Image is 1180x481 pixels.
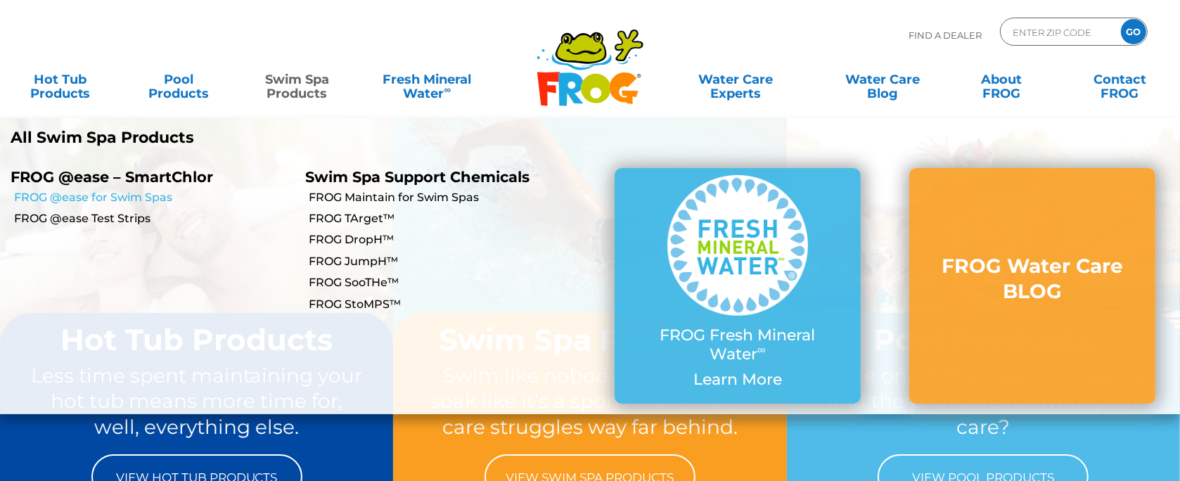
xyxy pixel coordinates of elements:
[11,168,285,186] p: FROG @ease – SmartChlor
[909,18,982,53] p: Find A Dealer
[1011,22,1106,42] input: Zip Code Form
[14,190,295,205] a: FROG @ease for Swim Spas
[444,84,451,95] sup: ∞
[1121,19,1146,44] input: GO
[837,65,929,94] a: Water CareBlog
[643,371,833,389] p: Learn More
[14,211,295,226] a: FROG @ease Test Strips
[757,342,766,357] sup: ∞
[309,254,591,269] a: FROG JumpH™
[309,275,591,290] a: FROG SooTHe™
[11,129,579,147] a: All Swim Spa Products
[309,297,591,312] a: FROG StoMPS™
[309,232,591,248] a: FROG DropH™
[937,253,1127,304] h3: FROG Water Care BLOG
[643,175,833,396] a: FROG Fresh Mineral Water∞ Learn More
[309,190,591,205] a: FROG Maintain for Swim Spas
[643,326,833,364] p: FROG Fresh Mineral Water
[955,65,1047,94] a: AboutFROG
[251,65,343,94] a: Swim SpaProducts
[661,65,811,94] a: Water CareExperts
[306,168,530,186] a: Swim Spa Support Chemicals
[1074,65,1166,94] a: ContactFROG
[937,253,1127,319] a: FROG Water Care BLOG
[369,65,485,94] a: Fresh MineralWater∞
[309,211,591,226] a: FROG TArget™
[14,65,106,94] a: Hot TubProducts
[132,65,224,94] a: PoolProducts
